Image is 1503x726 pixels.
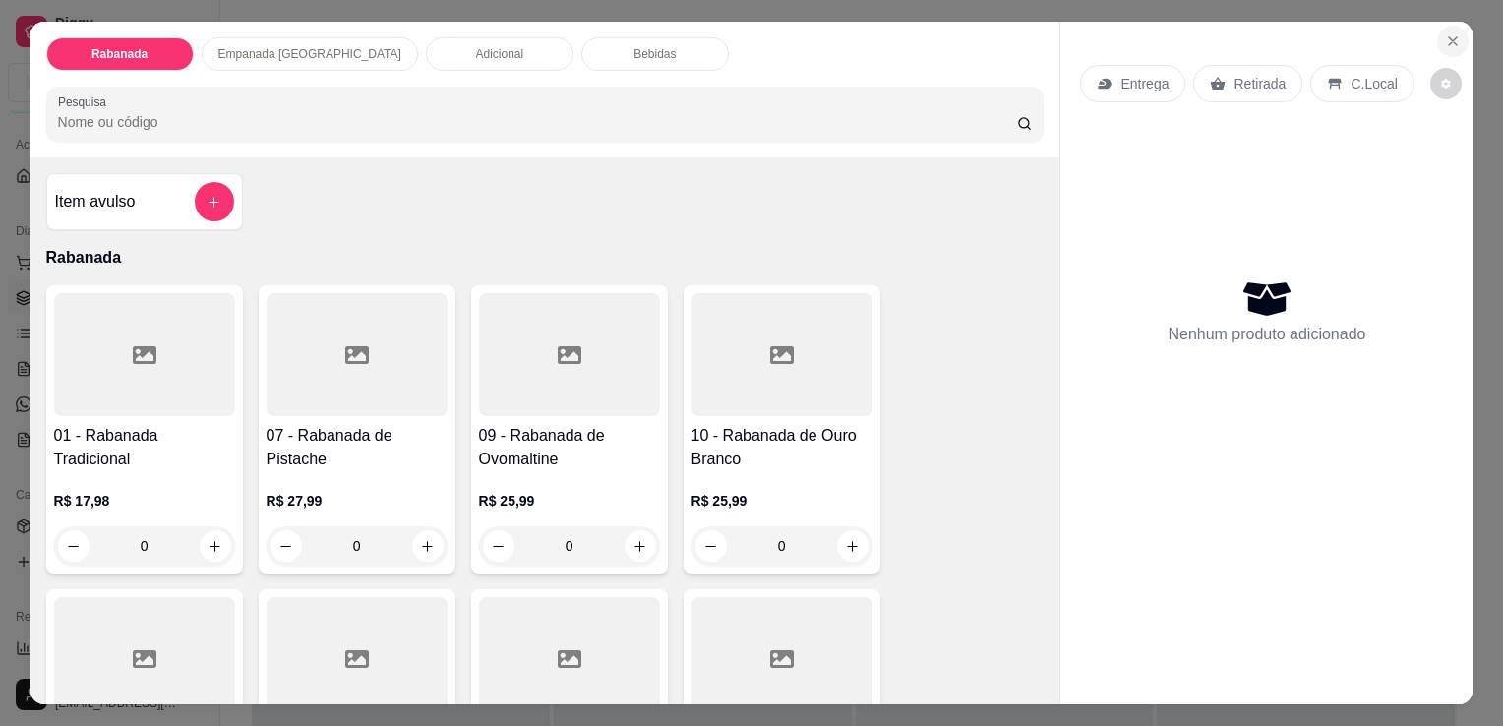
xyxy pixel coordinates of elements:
[625,530,656,562] button: increase-product-quantity
[54,491,235,511] p: R$ 17,98
[46,246,1045,270] p: Rabanada
[476,46,524,62] p: Adicional
[483,530,514,562] button: decrease-product-quantity
[267,424,448,471] h4: 07 - Rabanada de Pistache
[1120,74,1169,93] p: Entrega
[1351,74,1397,93] p: C.Local
[58,112,1017,132] input: Pesquisa
[412,530,444,562] button: increase-product-quantity
[691,424,872,471] h4: 10 - Rabanada de Ouro Branco
[58,93,113,110] label: Pesquisa
[91,46,148,62] p: Rabanada
[54,424,235,471] h4: 01 - Rabanada Tradicional
[1430,68,1462,99] button: decrease-product-quantity
[1233,74,1286,93] p: Retirada
[58,530,90,562] button: decrease-product-quantity
[1168,323,1365,346] p: Nenhum produto adicionado
[271,530,302,562] button: decrease-product-quantity
[55,190,136,213] h4: Item avulso
[195,182,234,221] button: add-separate-item
[695,530,727,562] button: decrease-product-quantity
[479,491,660,511] p: R$ 25,99
[691,491,872,511] p: R$ 25,99
[837,530,869,562] button: increase-product-quantity
[218,46,401,62] p: Empanada [GEOGRAPHIC_DATA]
[1437,26,1469,57] button: Close
[479,424,660,471] h4: 09 - Rabanada de Ovomaltine
[633,46,676,62] p: Bebidas
[200,530,231,562] button: increase-product-quantity
[267,491,448,511] p: R$ 27,99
